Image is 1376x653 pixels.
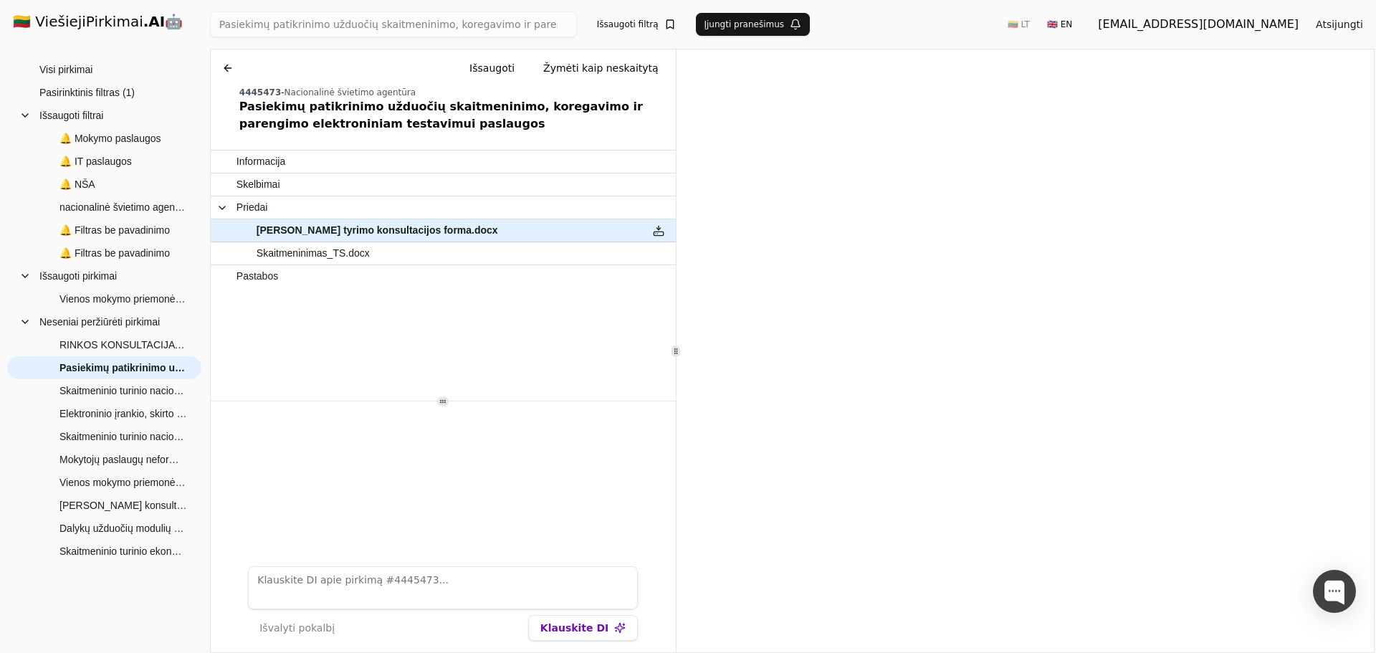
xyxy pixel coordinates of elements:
[143,13,166,30] strong: .AI
[236,197,268,218] span: Priedai
[59,380,187,401] span: Skaitmeninio turinio nacionaliniam saugumui ir krašto gynybai sukūrimo ir adaptavimo paslaugos (A...
[696,13,811,36] button: Įjungti pranešimus
[59,288,187,310] span: Vienos mokymo priemonės turinio parengimo su skaitmenine versija 3–5 m. vaikams A1–A2 paslaugų pi...
[239,98,670,133] div: Pasiekimų patikrinimo užduočių skaitmeninimo, koregavimo ir parengimo elektroniniam testavimui pa...
[532,55,670,81] button: Žymėti kaip neskaitytą
[59,357,187,378] span: Pasiekimų patikrinimo užduočių skaitmeninimo, koregavimo ir parengimo elektroniniam testavimui pa...
[59,403,187,424] span: Elektroninio įrankio, skirto lietuvių (ne gimtosios) kalbos mokėjimui ir įgytoms kompetencijoms v...
[236,266,278,287] span: Pastabos
[236,174,280,195] span: Skelbimai
[59,334,187,356] span: RINKOS KONSULTACIJA DĖL MOKYMŲ ORGANIZAVIMO PASLAUGŲ PIRKIMO
[59,518,187,539] span: Dalykų užduočių modulių (didelį mokymosi potencialą turintiems mokiniams) sukūrimo paslaugos (Atv...
[1038,13,1081,36] button: 🇬🇧 EN
[39,105,103,126] span: Išsaugoti filtrai
[59,151,132,172] span: 🔔 IT paslaugos
[285,87,416,97] span: Nacionalinė švietimo agentūra
[59,472,187,493] span: Vienos mokymo priemonės turinio parengimo su skaitmenine versija 3–5 m. vaikams A1–A2 paslaugų pi...
[39,82,135,103] span: Pasirinktinis filtras (1)
[59,242,170,264] span: 🔔 Filtras be pavadinimo
[39,265,117,287] span: Išsaugoti pirkimai
[528,615,638,641] button: Klauskite DI
[59,196,187,218] span: nacionalinė švietimo agentūra
[59,426,187,447] span: Skaitmeninio turinio nacionaliniam saugumui ir krašto gynybai sukūrimo ar adaptavimo paslaugų pir...
[1098,16,1299,33] div: [EMAIL_ADDRESS][DOMAIN_NAME]
[588,13,684,36] button: Išsaugoti filtrą
[458,55,526,81] button: Išsaugoti
[59,540,187,562] span: Skaitmeninio turinio ekonomikai ir verslumui sukūrimo ar adaptavimo paslaugos (Atviras konkursas)
[257,220,498,241] span: [PERSON_NAME] tyrimo konsultacijos forma.docx
[239,87,281,97] span: 4445473
[1304,11,1375,37] button: Atsijungti
[39,59,92,80] span: Visi pirkimai
[59,449,187,470] span: Mokytojų paslaugų neformaliojo vaikų švietimo veiklai vykdyti dinaminės pirkimo sistemos sukūrima...
[257,243,370,264] span: Skaitmeninimas_TS.docx
[59,495,187,516] span: [PERSON_NAME] konsultacija dėl mokymų vedimo paslaugos pagal parengtą kvalifikacijos tobulinimo p...
[59,128,161,149] span: 🔔 Mokymo paslaugos
[239,87,670,98] div: -
[210,11,577,37] input: Greita paieška...
[59,173,95,195] span: 🔔 NŠA
[39,311,160,333] span: Neseniai peržiūrėti pirkimai
[236,151,285,172] span: Informacija
[59,219,170,241] span: 🔔 Filtras be pavadinimo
